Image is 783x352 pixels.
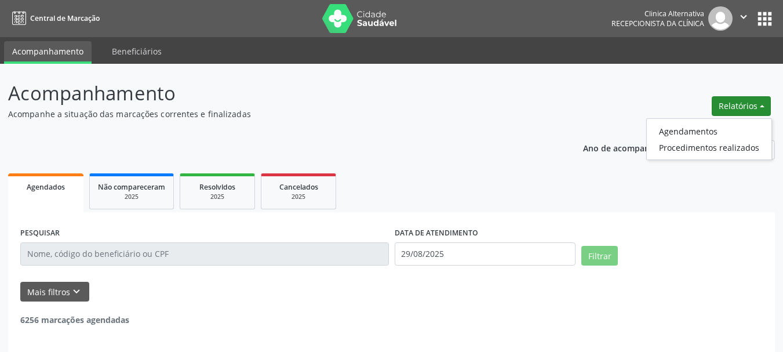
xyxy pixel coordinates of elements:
p: Acompanhamento [8,79,545,108]
span: Agendados [27,182,65,192]
a: Procedimentos realizados [647,139,771,155]
a: Beneficiários [104,41,170,61]
span: Recepcionista da clínica [611,19,704,28]
span: Resolvidos [199,182,235,192]
button: Mais filtroskeyboard_arrow_down [20,282,89,302]
label: DATA DE ATENDIMENTO [395,224,478,242]
strong: 6256 marcações agendadas [20,314,129,325]
a: Acompanhamento [4,41,92,64]
a: Agendamentos [647,123,771,139]
div: Clinica Alternativa [611,9,704,19]
div: 2025 [98,193,165,201]
div: 2025 [188,193,246,201]
button: apps [755,9,775,29]
a: Central de Marcação [8,9,100,28]
span: Central de Marcação [30,13,100,23]
p: Ano de acompanhamento [583,140,686,155]
i: keyboard_arrow_down [70,285,83,298]
button: Relatórios [712,96,771,116]
button: Filtrar [581,246,618,266]
label: PESQUISAR [20,224,60,242]
div: 2025 [270,193,327,201]
span: Não compareceram [98,182,165,192]
button:  [733,6,755,31]
input: Selecione um intervalo [395,242,576,266]
p: Acompanhe a situação das marcações correntes e finalizadas [8,108,545,120]
span: Cancelados [279,182,318,192]
i:  [737,10,750,23]
input: Nome, código do beneficiário ou CPF [20,242,389,266]
img: img [708,6,733,31]
ul: Relatórios [646,118,772,160]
